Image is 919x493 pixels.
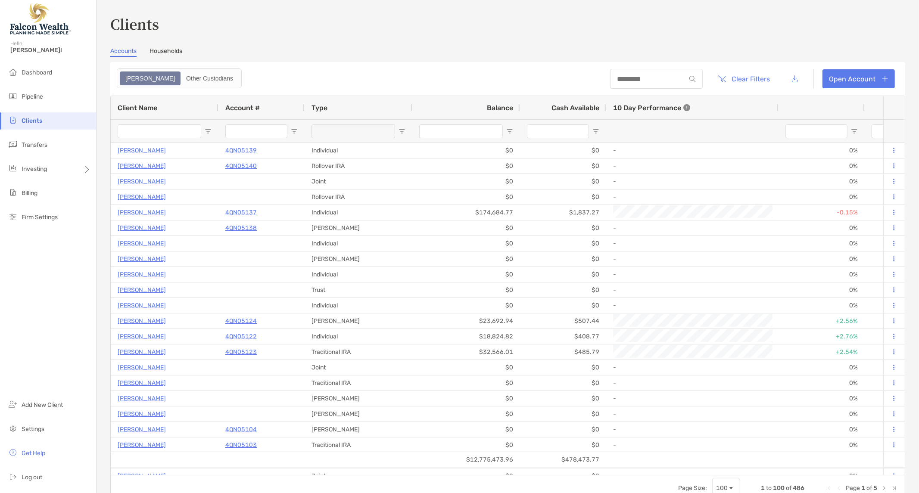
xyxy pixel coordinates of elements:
img: settings icon [8,423,18,434]
div: $485.79 [520,344,606,360]
a: [PERSON_NAME] [118,440,166,450]
div: $0 [412,174,520,189]
div: Other Custodians [181,72,238,84]
span: Balance [487,104,513,112]
span: Get Help [22,450,45,457]
div: [PERSON_NAME] [305,391,412,406]
div: $0 [520,468,606,484]
div: 0% [779,375,865,391]
div: $0 [520,189,606,205]
img: Falcon Wealth Planning Logo [10,3,71,34]
img: add_new_client icon [8,399,18,409]
div: $0 [412,220,520,236]
div: 0% [779,437,865,453]
div: [PERSON_NAME] [305,406,412,422]
div: $0 [412,422,520,437]
div: $0 [520,143,606,158]
div: $1,837.27 [520,205,606,220]
div: $0 [412,437,520,453]
img: firm-settings icon [8,211,18,222]
div: $0 [520,236,606,251]
a: [PERSON_NAME] [118,161,166,171]
div: Previous Page [835,485,842,492]
div: $0 [520,391,606,406]
div: 0% [779,422,865,437]
div: $0 [412,158,520,174]
div: $0 [520,267,606,282]
div: 0% [779,282,865,298]
img: investing icon [8,163,18,174]
div: 0% [779,406,865,422]
a: [PERSON_NAME] [118,285,166,295]
a: [PERSON_NAME] [118,192,166,202]
span: 100 [773,484,785,492]
div: Joint [305,360,412,375]
div: Zoe [121,72,180,84]
div: $0 [520,375,606,391]
input: Balance Filter Input [419,124,503,138]
div: - [613,469,772,483]
span: Pipeline [22,93,43,100]
button: Open Filter Menu [506,128,513,135]
div: +2.56% [779,313,865,329]
div: Individual [305,236,412,251]
div: $478,473.77 [520,452,606,467]
div: 0% [779,220,865,236]
div: [PERSON_NAME] [305,422,412,437]
a: [PERSON_NAME] [118,424,166,435]
div: $0 [412,391,520,406]
img: get-help icon [8,447,18,458]
img: transfers icon [8,139,18,149]
div: - [613,391,772,406]
div: Joint [305,174,412,189]
a: [PERSON_NAME] [118,223,166,233]
span: Type [312,104,327,112]
div: $0 [412,251,520,267]
input: Client Name Filter Input [118,124,201,138]
span: Add New Client [22,401,63,409]
div: Traditional IRA [305,375,412,391]
a: 4QN05104 [225,424,257,435]
div: Individual [305,298,412,313]
button: Clear Filters [711,69,777,88]
div: Page Size: [678,484,707,492]
input: Cash Available Filter Input [527,124,589,138]
div: $32,566.01 [412,344,520,360]
div: $0 [412,282,520,298]
div: - [613,174,772,189]
div: $0 [412,375,520,391]
p: 4QN05137 [225,207,257,218]
div: $0 [412,360,520,375]
div: 0% [779,174,865,189]
div: - [613,376,772,390]
div: $0 [520,437,606,453]
a: Accounts [110,47,137,57]
h3: Clients [110,14,905,34]
div: $0 [520,158,606,174]
div: - [613,159,772,173]
div: $0 [520,220,606,236]
div: $0 [412,189,520,205]
a: [PERSON_NAME] [118,393,166,404]
a: [PERSON_NAME] [118,331,166,342]
div: 0% [779,267,865,282]
p: [PERSON_NAME] [118,378,166,388]
div: $174,684.77 [412,205,520,220]
img: pipeline icon [8,91,18,101]
span: Dashboard [22,69,52,76]
div: [PERSON_NAME] [305,313,412,329]
span: [PERSON_NAME]! [10,47,91,54]
input: Account # Filter Input [225,124,287,138]
a: [PERSON_NAME] [118,300,166,311]
a: 4QN05140 [225,161,257,171]
div: +2.54% [779,344,865,360]
input: ITD Filter Input [785,124,847,138]
span: Client Name [118,104,157,112]
span: Firm Settings [22,214,58,221]
div: $0 [412,298,520,313]
span: Investing [22,165,47,173]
